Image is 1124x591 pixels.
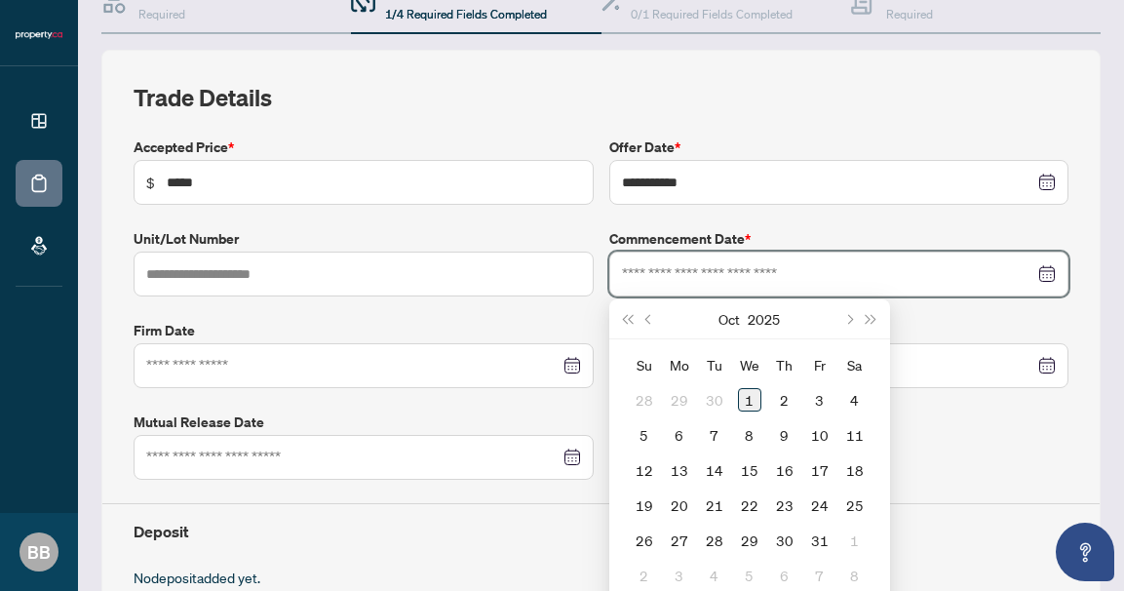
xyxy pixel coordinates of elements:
div: 8 [843,564,867,587]
div: 6 [668,423,691,447]
td: 2025-10-14 [697,453,732,488]
td: 2025-09-29 [662,382,697,417]
div: 7 [808,564,832,587]
td: 2025-10-25 [837,488,872,523]
td: 2025-10-01 [732,382,767,417]
td: 2025-10-28 [697,523,732,558]
td: 2025-10-12 [627,453,662,488]
div: 19 [633,493,656,517]
button: Next month (PageDown) [838,299,860,338]
td: 2025-10-18 [837,453,872,488]
div: 27 [668,529,691,552]
span: 0/1 Required Fields Completed [631,7,793,21]
div: 12 [633,458,656,482]
td: 2025-10-19 [627,488,662,523]
button: Last year (Control + left) [617,299,639,338]
div: 1 [843,529,867,552]
div: 6 [773,564,796,587]
td: 2025-10-11 [837,417,872,453]
th: Th [767,347,802,382]
div: 5 [738,564,761,587]
button: Next year (Control + right) [860,299,881,338]
td: 2025-10-08 [732,417,767,453]
div: 30 [773,529,796,552]
span: 1/4 Required Fields Completed [385,7,547,21]
td: 2025-10-04 [837,382,872,417]
span: No deposit added yet. [134,569,260,586]
th: Fr [802,347,837,382]
span: BB [27,538,51,566]
button: Choose a month [718,299,740,338]
div: 1 [738,388,761,412]
div: 13 [668,458,691,482]
td: 2025-10-23 [767,488,802,523]
label: Firm Date [134,320,594,341]
button: Choose a year [748,299,780,338]
div: 4 [703,564,726,587]
td: 2025-10-17 [802,453,837,488]
div: 29 [668,388,691,412]
div: 28 [633,388,656,412]
div: 29 [738,529,761,552]
button: Open asap [1056,523,1114,581]
td: 2025-10-05 [627,417,662,453]
div: 22 [738,493,761,517]
div: 30 [703,388,726,412]
div: 24 [808,493,832,517]
td: 2025-09-30 [697,382,732,417]
label: Mutual Release Date [134,412,594,433]
td: 2025-10-26 [627,523,662,558]
span: Required [886,7,933,21]
div: 2 [773,388,796,412]
th: Tu [697,347,732,382]
div: 14 [703,458,726,482]
td: 2025-10-22 [732,488,767,523]
td: 2025-11-01 [837,523,872,558]
td: 2025-10-09 [767,417,802,453]
td: 2025-10-31 [802,523,837,558]
div: 3 [808,388,832,412]
div: 2 [633,564,656,587]
td: 2025-10-15 [732,453,767,488]
div: 3 [668,564,691,587]
td: 2025-10-03 [802,382,837,417]
th: Sa [837,347,872,382]
td: 2025-10-30 [767,523,802,558]
div: 20 [668,493,691,517]
td: 2025-10-20 [662,488,697,523]
td: 2025-10-06 [662,417,697,453]
div: 31 [808,529,832,552]
td: 2025-10-07 [697,417,732,453]
td: 2025-10-16 [767,453,802,488]
td: 2025-10-27 [662,523,697,558]
th: Mo [662,347,697,382]
td: 2025-10-29 [732,523,767,558]
div: 11 [843,423,867,447]
div: 25 [843,493,867,517]
h2: Trade Details [134,82,1068,113]
img: logo [16,29,62,41]
th: We [732,347,767,382]
span: $ [146,172,155,193]
div: 4 [843,388,867,412]
button: Previous month (PageUp) [639,299,660,338]
label: Commencement Date [609,228,1069,250]
td: 2025-09-28 [627,382,662,417]
div: 23 [773,493,796,517]
span: Required [138,7,185,21]
div: 18 [843,458,867,482]
td: 2025-10-13 [662,453,697,488]
td: 2025-10-24 [802,488,837,523]
h4: Deposit [134,520,1068,543]
label: Unit/Lot Number [134,228,594,250]
th: Su [627,347,662,382]
label: Offer Date [609,137,1069,158]
div: 17 [808,458,832,482]
div: 15 [738,458,761,482]
div: 7 [703,423,726,447]
div: 8 [738,423,761,447]
div: 28 [703,529,726,552]
td: 2025-10-21 [697,488,732,523]
label: Accepted Price [134,137,594,158]
div: 16 [773,458,796,482]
